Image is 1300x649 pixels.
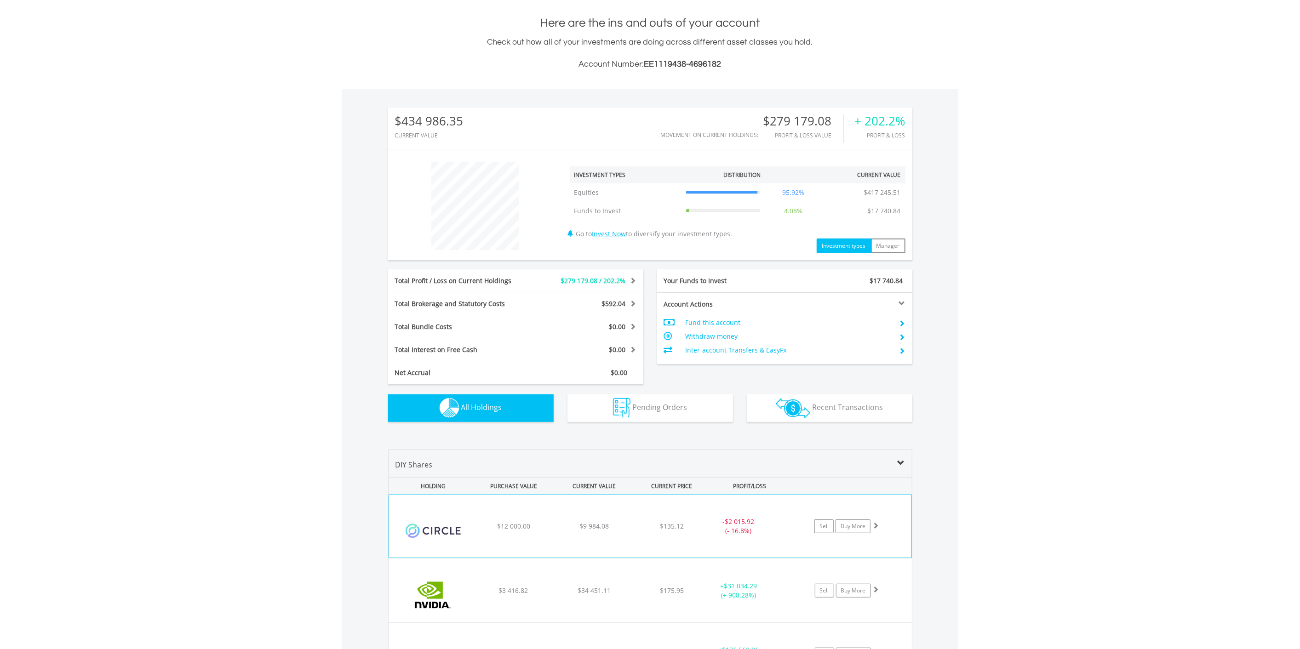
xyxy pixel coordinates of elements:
[592,229,626,238] a: Invest Now
[395,114,464,128] div: $434 986.35
[814,519,834,533] a: Sell
[704,581,773,600] div: + (+ 908.28%)
[613,398,630,418] img: pending_instructions-wht.png
[863,202,905,220] td: $17 740.84
[661,132,759,138] div: Movement on Current Holdings:
[388,345,537,354] div: Total Interest on Free Cash
[725,517,754,526] span: $2 015.92
[440,398,459,418] img: holdings-wht.png
[388,276,537,285] div: Total Profit / Loss on Current Holdings
[660,522,684,530] span: $135.12
[685,330,892,343] td: Withdraw money
[776,398,810,418] img: transactions-zar-wht.png
[498,586,528,595] span: $3 416.82
[815,584,834,598] a: Sell
[765,183,821,202] td: 95.92%
[685,343,892,357] td: Inter-account Transfers & EasyFx
[871,239,905,253] button: Manager
[561,276,626,285] span: $279 179.08 / 202.2%
[563,157,912,253] div: Go to to diversify your investment types.
[657,276,785,285] div: Your Funds to Invest
[723,171,761,179] div: Distribution
[393,570,472,620] img: EQU.US.NVDA.png
[763,114,843,128] div: $279 179.08
[388,394,554,422] button: All Holdings
[685,316,892,330] td: Fund this account
[632,402,687,412] span: Pending Orders
[579,522,609,530] span: $9 984.08
[394,507,473,555] img: EQU.US.CRCL.png
[710,478,789,495] div: PROFIT/LOSS
[821,166,905,183] th: Current Value
[388,15,912,31] h1: Here are the ins and outs of your account
[855,132,905,138] div: Profit & Loss
[395,460,433,470] span: DIY Shares
[570,202,681,220] td: Funds to Invest
[859,183,905,202] td: $417 245.51
[389,478,473,495] div: HOLDING
[763,132,843,138] div: Profit & Loss Value
[635,478,708,495] div: CURRENT PRICE
[388,299,537,308] div: Total Brokerage and Statutory Costs
[609,345,626,354] span: $0.00
[475,478,553,495] div: PURCHASE VALUE
[812,402,883,412] span: Recent Transactions
[461,402,502,412] span: All Holdings
[657,300,785,309] div: Account Actions
[644,60,722,68] span: EE1119438-4696182
[660,586,684,595] span: $175.95
[747,394,912,422] button: Recent Transactions
[395,132,464,138] div: CURRENT VALUE
[611,368,628,377] span: $0.00
[836,519,870,533] a: Buy More
[765,202,821,220] td: 4.08%
[570,166,681,183] th: Investment Types
[388,58,912,71] h3: Account Number:
[870,276,903,285] span: $17 740.84
[602,299,626,308] span: $592.04
[388,368,537,377] div: Net Accrual
[704,517,773,535] div: - (- 16.8%)
[724,581,757,590] span: $31 034.29
[855,114,905,128] div: + 202.2%
[555,478,634,495] div: CURRENT VALUE
[567,394,733,422] button: Pending Orders
[578,586,611,595] span: $34 451.11
[388,322,537,331] div: Total Bundle Costs
[388,36,912,71] div: Check out how all of your investments are doing across different asset classes you hold.
[836,584,871,598] a: Buy More
[609,322,626,331] span: $0.00
[817,239,871,253] button: Investment types
[497,522,530,530] span: $12 000.00
[570,183,681,202] td: Equities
